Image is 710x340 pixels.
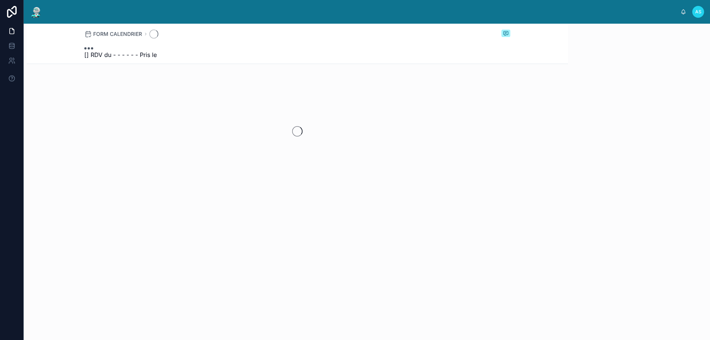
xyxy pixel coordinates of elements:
[30,6,43,18] img: App logo
[695,9,701,15] span: AS
[84,30,142,38] a: FORM CALENDRIER
[49,10,680,13] div: scrollable content
[84,50,157,59] span: [] RDV du - - - - - - Pris le
[93,30,142,38] span: FORM CALENDRIER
